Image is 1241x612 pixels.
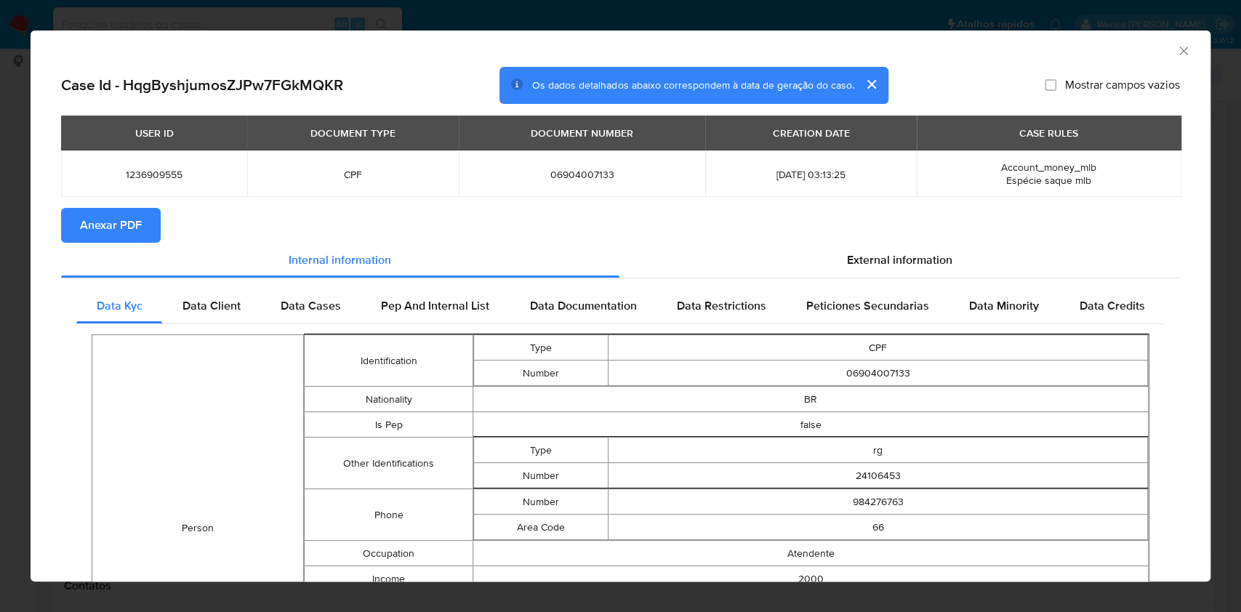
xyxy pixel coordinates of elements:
[80,209,142,241] span: Anexar PDF
[609,463,1148,488] td: 24106453
[76,289,1165,323] div: Detailed internal info
[126,121,182,145] div: USER ID
[31,31,1210,581] div: closure-recommendation-modal
[1006,173,1091,188] span: Espécie saque mlb
[304,438,473,489] td: Other Identifications
[304,541,473,566] td: Occupation
[474,489,609,515] td: Number
[969,297,1039,314] span: Data Minority
[1079,297,1144,314] span: Data Credits
[522,121,642,145] div: DOCUMENT NUMBER
[265,168,441,181] span: CPF
[302,121,404,145] div: DOCUMENT TYPE
[1065,78,1180,92] span: Mostrar campos vazios
[182,297,241,314] span: Data Client
[381,297,489,314] span: Pep And Internal List
[474,438,609,463] td: Type
[304,566,473,592] td: Income
[474,463,609,488] td: Number
[532,78,854,92] span: Os dados detalhados abaixo correspondem à data de geração do caso.
[1045,79,1056,91] input: Mostrar campos vazios
[473,412,1149,438] td: false
[1011,121,1087,145] div: CASE RULES
[1176,44,1189,57] button: Fechar a janela
[474,515,609,540] td: Area Code
[529,297,636,314] span: Data Documentation
[304,489,473,541] td: Phone
[79,168,230,181] span: 1236909555
[97,297,142,314] span: Data Kyc
[763,121,858,145] div: CREATION DATE
[304,387,473,412] td: Nationality
[723,168,899,181] span: [DATE] 03:13:25
[609,438,1148,463] td: rg
[473,541,1149,566] td: Atendente
[61,208,161,243] button: Anexar PDF
[304,412,473,438] td: Is Pep
[609,361,1148,386] td: 06904007133
[609,335,1148,361] td: CPF
[609,515,1148,540] td: 66
[476,168,688,181] span: 06904007133
[61,76,343,94] h2: Case Id - HqgByshjumosZJPw7FGkMQKR
[473,566,1149,592] td: 2000
[609,489,1148,515] td: 984276763
[304,335,473,387] td: Identification
[677,297,766,314] span: Data Restrictions
[1001,160,1096,174] span: Account_money_mlb
[473,387,1149,412] td: BR
[474,335,609,361] td: Type
[854,67,888,102] button: cerrar
[806,297,929,314] span: Peticiones Secundarias
[281,297,341,314] span: Data Cases
[474,361,609,386] td: Number
[847,251,952,268] span: External information
[289,251,391,268] span: Internal information
[61,243,1180,278] div: Detailed info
